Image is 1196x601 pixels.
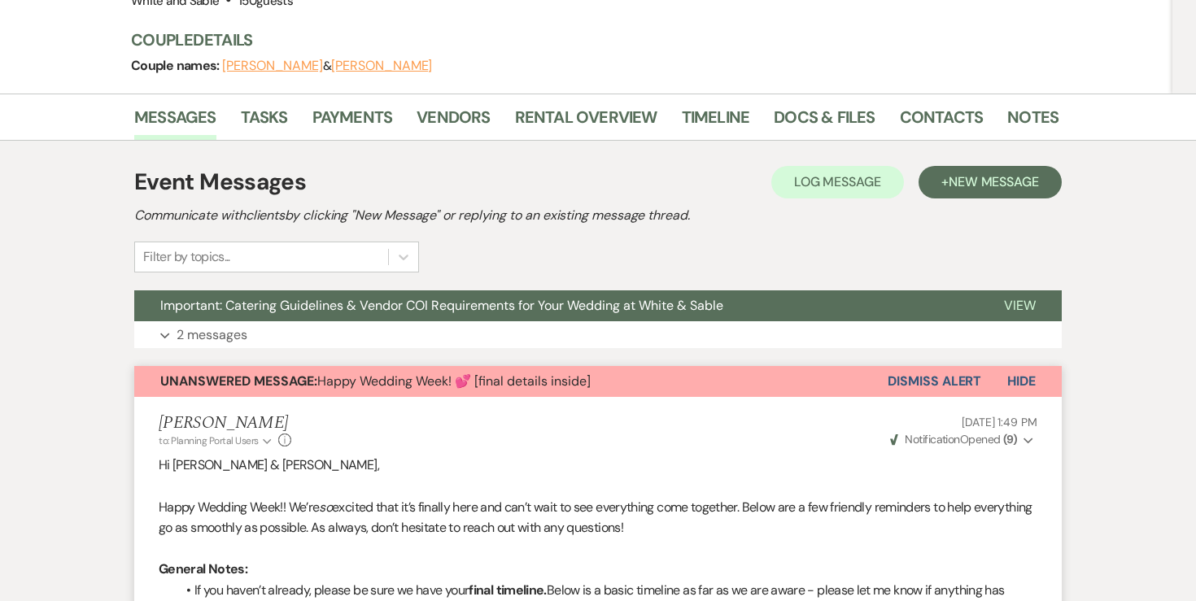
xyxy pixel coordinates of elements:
[331,59,432,72] button: [PERSON_NAME]
[774,104,875,140] a: Docs & Files
[241,104,288,140] a: Tasks
[160,297,723,314] span: Important: Catering Guidelines & Vendor COI Requirements for Your Wedding at White & Sable
[134,321,1062,349] button: 2 messages
[131,57,222,74] span: Couple names:
[177,324,247,346] p: 2 messages
[159,433,274,448] button: to: Planning Portal Users
[900,104,984,140] a: Contacts
[888,431,1037,448] button: NotificationOpened (9)
[131,28,1042,51] h3: Couple Details
[160,372,317,390] strong: Unanswered Message:
[159,560,247,577] strong: General Notes:
[1004,297,1036,314] span: View
[417,104,490,140] a: Vendors
[981,366,1062,397] button: Hide
[905,432,959,446] span: Notification
[515,104,657,140] a: Rental Overview
[159,413,291,433] h5: [PERSON_NAME]
[1007,104,1059,140] a: Notes
[949,173,1039,190] span: New Message
[312,104,393,140] a: Payments
[888,366,981,397] button: Dismiss Alert
[134,104,216,140] a: Messages
[222,59,323,72] button: [PERSON_NAME]
[919,166,1062,198] button: +New Message
[159,434,259,447] span: to: Planning Portal Users
[159,456,379,473] span: Hi [PERSON_NAME] & [PERSON_NAME],
[134,290,978,321] button: Important: Catering Guidelines & Vendor COI Requirements for Your Wedding at White & Sable
[794,173,881,190] span: Log Message
[771,166,904,198] button: Log Message
[890,432,1017,446] span: Opened
[469,581,546,599] strong: final timeline.
[962,415,1037,429] span: [DATE] 1:49 PM
[159,497,1037,538] p: Happy Wedding Week!! We’re excited that it’s finally here and can’t wait to see everything come t...
[222,58,432,74] span: &
[1003,432,1017,446] strong: ( 9 )
[319,499,332,516] em: so
[134,366,888,397] button: Unanswered Message:Happy Wedding Week! 💕 [final details inside]
[1007,372,1036,390] span: Hide
[160,372,591,390] span: Happy Wedding Week! 💕 [final details inside]
[134,165,306,199] h1: Event Messages
[143,247,230,267] div: Filter by topics...
[978,290,1062,321] button: View
[682,104,750,140] a: Timeline
[134,206,1062,225] h2: Communicate with clients by clicking "New Message" or replying to an existing message thread.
